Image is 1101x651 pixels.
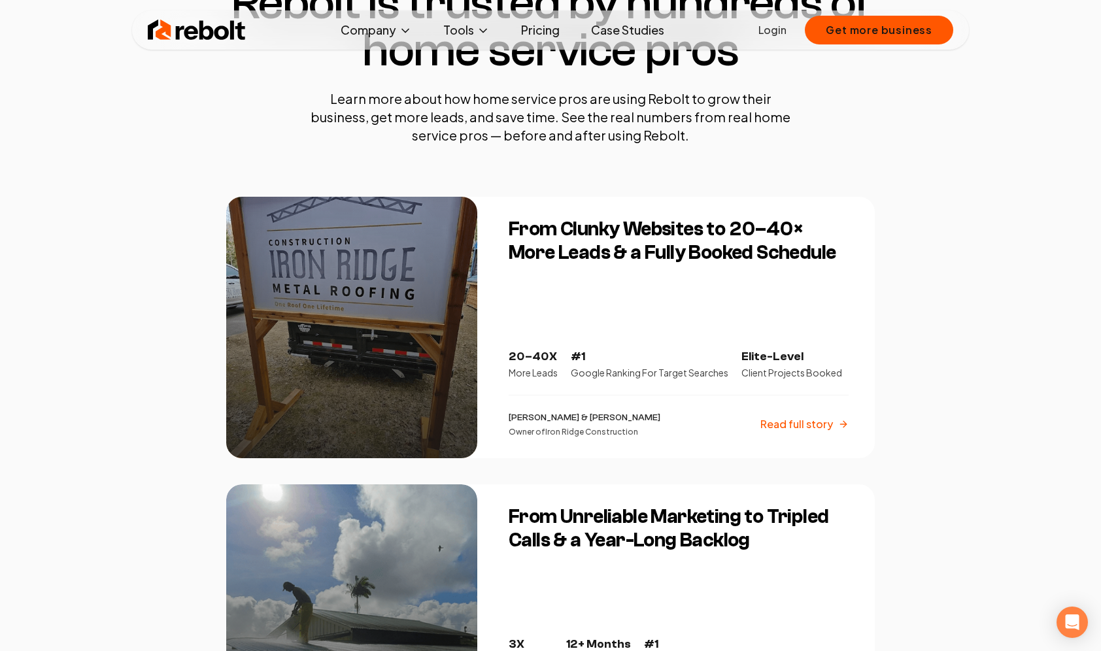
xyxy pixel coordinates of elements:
div: Open Intercom Messenger [1057,607,1088,638]
p: Read full story [760,416,833,432]
p: 20–40X [509,348,558,366]
p: Owner of Iron Ridge Construction [509,427,660,437]
a: From Clunky Websites to 20–40× More Leads & a Fully Booked ScheduleFrom Clunky Websites to 20–40×... [226,197,875,458]
button: Tools [433,17,500,43]
p: Learn more about how home service pros are using Rebolt to grow their business, get more leads, a... [302,90,799,144]
a: Pricing [511,17,570,43]
p: Google Ranking For Target Searches [571,366,728,379]
p: #1 [571,348,728,366]
h3: From Unreliable Marketing to Tripled Calls & a Year-Long Backlog [509,505,849,552]
a: Case Studies [581,17,675,43]
p: More Leads [509,366,558,379]
button: Company [330,17,422,43]
p: Elite-Level [741,348,842,366]
h3: From Clunky Websites to 20–40× More Leads & a Fully Booked Schedule [509,218,849,265]
p: [PERSON_NAME] & [PERSON_NAME] [509,411,660,424]
p: Client Projects Booked [741,366,842,379]
img: Rebolt Logo [148,17,246,43]
button: Get more business [805,16,953,44]
a: Login [758,22,787,38]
